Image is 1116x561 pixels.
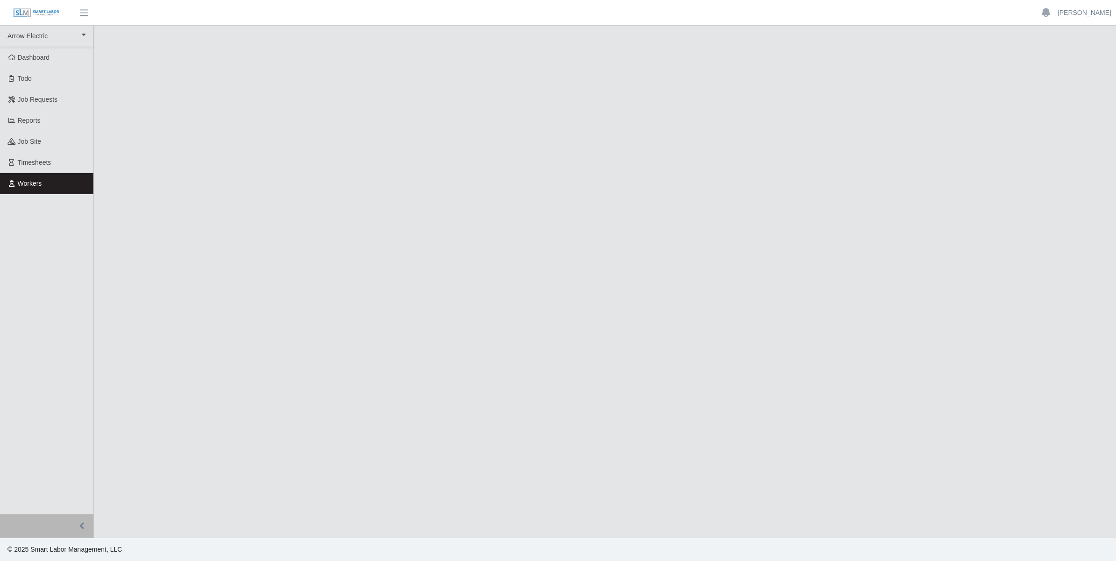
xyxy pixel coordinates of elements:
[18,180,42,187] span: Workers
[1058,8,1111,18] a: [PERSON_NAME]
[18,117,41,124] span: Reports
[18,138,42,145] span: job site
[13,8,60,18] img: SLM Logo
[7,546,122,553] span: © 2025 Smart Labor Management, LLC
[18,75,32,82] span: Todo
[18,96,58,103] span: Job Requests
[18,54,50,61] span: Dashboard
[18,159,51,166] span: Timesheets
